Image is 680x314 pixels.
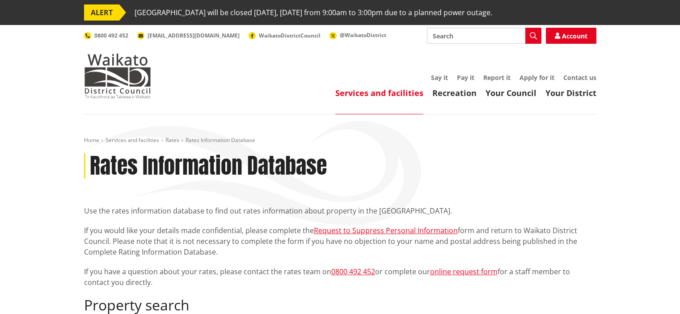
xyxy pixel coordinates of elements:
a: 0800 492 452 [84,32,128,39]
span: ALERT [84,4,119,21]
p: If you have a question about your rates, please contact the rates team on or complete our for a s... [84,266,596,288]
a: Contact us [563,73,596,82]
a: Your Council [486,88,536,98]
a: Request to Suppress Personal Information [314,226,458,235]
a: Your District [545,88,596,98]
p: If you would like your details made confidential, please complete the form and return to Waikato ... [84,225,596,257]
span: 0800 492 452 [94,32,128,39]
p: Use the rates information database to find out rates information about property in the [GEOGRAPHI... [84,205,596,216]
a: Account [546,28,596,44]
a: Apply for it [520,73,554,82]
a: 0800 492 452 [331,267,375,276]
span: WaikatoDistrictCouncil [259,32,321,39]
span: [GEOGRAPHIC_DATA] will be closed [DATE], [DATE] from 9:00am to 3:00pm due to a planned power outage. [135,4,492,21]
a: Pay it [457,73,474,82]
img: Waikato District Council - Te Kaunihera aa Takiwaa o Waikato [84,54,151,98]
a: Report it [483,73,511,82]
a: Home [84,136,99,144]
a: Services and facilities [335,88,423,98]
a: online request form [430,267,498,276]
a: [EMAIL_ADDRESS][DOMAIN_NAME] [137,32,240,39]
input: Search input [427,28,541,44]
span: @WaikatoDistrict [340,31,386,39]
span: [EMAIL_ADDRESS][DOMAIN_NAME] [148,32,240,39]
a: Recreation [432,88,477,98]
a: WaikatoDistrictCouncil [249,32,321,39]
a: Rates [165,136,179,144]
span: Rates Information Database [186,136,255,144]
h2: Property search [84,297,596,314]
a: Services and facilities [106,136,159,144]
a: Say it [431,73,448,82]
a: @WaikatoDistrict [329,31,386,39]
nav: breadcrumb [84,137,596,144]
h1: Rates Information Database [90,153,327,179]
